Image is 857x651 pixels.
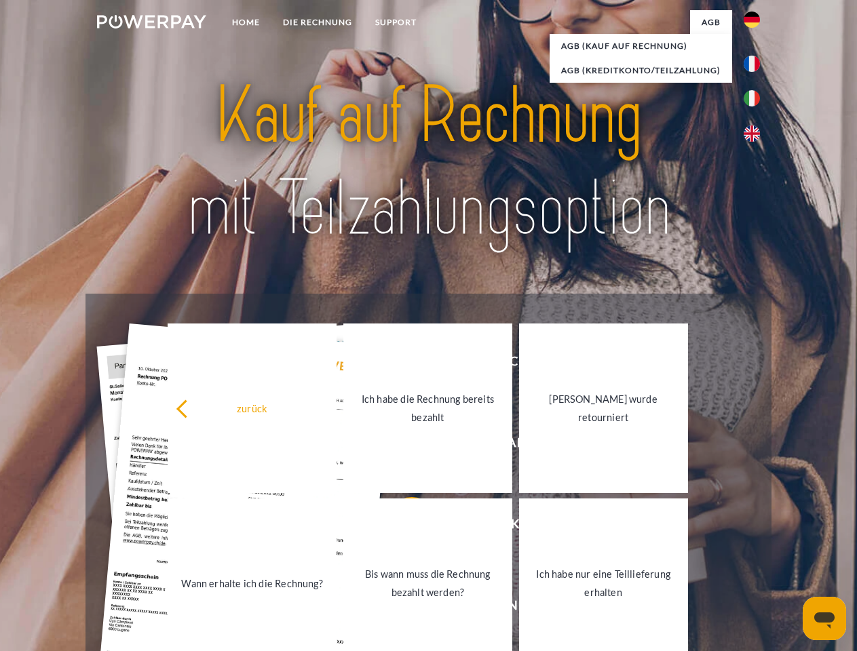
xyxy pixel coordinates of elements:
img: logo-powerpay-white.svg [97,15,206,28]
img: it [744,90,760,106]
div: Wann erhalte ich die Rechnung? [176,574,328,592]
img: de [744,12,760,28]
div: Ich habe die Rechnung bereits bezahlt [351,390,504,427]
a: agb [690,10,732,35]
div: Ich habe nur eine Teillieferung erhalten [527,565,680,601]
a: SUPPORT [364,10,428,35]
iframe: Button to launch messaging window [803,597,846,640]
a: DIE RECHNUNG [271,10,364,35]
img: title-powerpay_de.svg [130,65,727,260]
a: Home [221,10,271,35]
img: en [744,125,760,142]
a: AGB (Kauf auf Rechnung) [550,34,732,58]
a: AGB (Kreditkonto/Teilzahlung) [550,58,732,83]
div: zurück [176,399,328,417]
img: fr [744,56,760,72]
div: [PERSON_NAME] wurde retourniert [527,390,680,427]
div: Bis wann muss die Rechnung bezahlt werden? [351,565,504,601]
